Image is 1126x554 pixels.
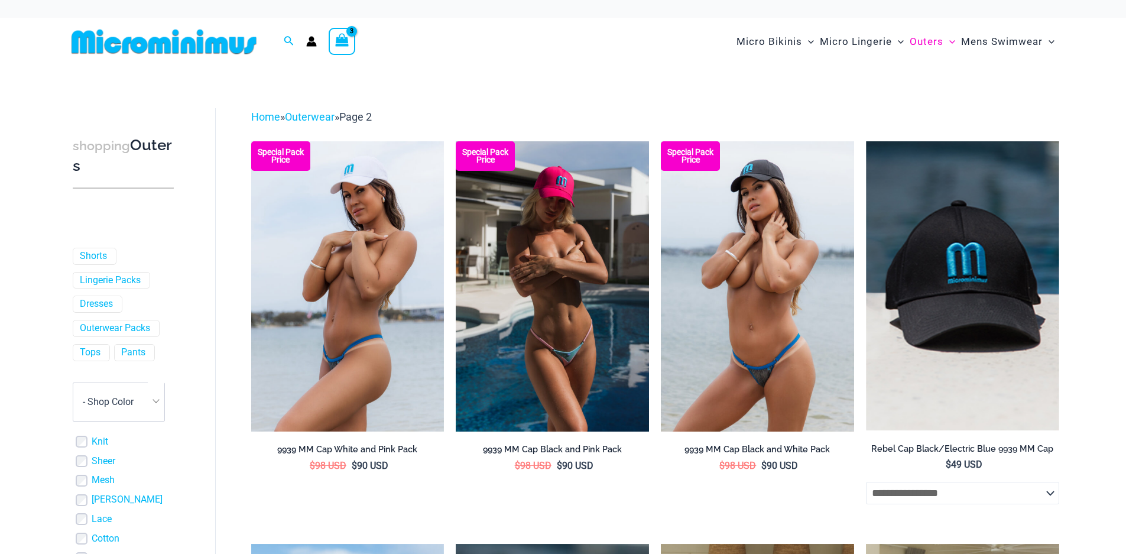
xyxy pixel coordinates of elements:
[910,27,943,57] span: Outers
[907,24,958,60] a: OutersMenu ToggleMenu Toggle
[946,459,951,470] span: $
[946,459,982,470] bdi: 49 USD
[251,148,310,164] b: Special Pack Price
[557,460,593,471] bdi: 90 USD
[719,460,756,471] bdi: 98 USD
[352,460,388,471] bdi: 90 USD
[734,24,817,60] a: Micro BikinisMenu ToggleMenu Toggle
[958,24,1057,60] a: Mens SwimwearMenu ToggleMenu Toggle
[456,444,649,459] a: 9939 MM Cap Black and Pink Pack
[80,250,107,263] a: Shorts
[92,513,112,526] a: Lace
[80,346,100,359] a: Tops
[80,322,150,335] a: Outerwear Packs
[732,22,1060,61] nav: Site Navigation
[761,460,798,471] bdi: 90 USD
[73,383,165,422] span: - Shop Color
[661,141,854,431] a: Rebel Cap BlackElectric Blue 9939 Cap 07 Rebel Cap WhiteElectric Blue 9939 Cap 07Rebel Cap WhiteE...
[456,148,515,164] b: Special Pack Price
[251,444,444,455] h2: 9939 MM Cap White and Pink Pack
[515,460,520,471] span: $
[557,460,562,471] span: $
[661,444,854,455] h2: 9939 MM Cap Black and White Pack
[92,494,163,506] a: [PERSON_NAME]
[251,141,444,431] a: Rebel Cap WhiteElectric Blue 9939 Cap 09 Rebel Cap Hot PinkElectric Blue 9939 Cap 15Rebel Cap Hot...
[339,111,372,123] span: Page 2
[456,444,649,455] h2: 9939 MM Cap Black and Pink Pack
[121,346,145,359] a: Pants
[73,138,130,153] span: shopping
[73,135,174,176] h3: Outers
[456,141,649,431] a: Rebel Cap Hot PinkElectric Blue 9939 Cap 16 Rebel Cap BlackElectric Blue 9939 Cap 08Rebel Cap Bla...
[92,455,115,468] a: Sheer
[866,443,1059,455] h2: Rebel Cap Black/Electric Blue 9939 MM Cap
[251,141,444,431] img: Rebel Cap WhiteElectric Blue 9939 Cap 09
[943,27,955,57] span: Menu Toggle
[661,148,720,164] b: Special Pack Price
[92,533,119,545] a: Cotton
[820,27,892,57] span: Micro Lingerie
[456,141,649,431] img: Rebel Cap Hot PinkElectric Blue 9939 Cap 16
[310,460,315,471] span: $
[719,460,725,471] span: $
[661,141,854,431] img: Rebel Cap BlackElectric Blue 9939 Cap 07
[661,444,854,459] a: 9939 MM Cap Black and White Pack
[306,36,317,47] a: Account icon link
[251,111,372,123] span: » »
[1043,27,1054,57] span: Menu Toggle
[285,111,335,123] a: Outerwear
[892,27,904,57] span: Menu Toggle
[92,474,115,487] a: Mesh
[866,443,1059,459] a: Rebel Cap Black/Electric Blue 9939 MM Cap
[352,460,357,471] span: $
[251,444,444,459] a: 9939 MM Cap White and Pink Pack
[736,27,802,57] span: Micro Bikinis
[284,34,294,49] a: Search icon link
[92,436,108,448] a: Knit
[761,460,767,471] span: $
[515,460,551,471] bdi: 98 USD
[802,27,814,57] span: Menu Toggle
[310,460,346,471] bdi: 98 USD
[67,28,261,55] img: MM SHOP LOGO FLAT
[83,396,134,407] span: - Shop Color
[817,24,907,60] a: Micro LingerieMenu ToggleMenu Toggle
[73,383,164,421] span: - Shop Color
[80,298,113,310] a: Dresses
[961,27,1043,57] span: Mens Swimwear
[329,28,356,55] a: View Shopping Cart, 3 items
[866,141,1059,430] img: Rebel Cap Black
[80,274,141,287] a: Lingerie Packs
[251,111,280,123] a: Home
